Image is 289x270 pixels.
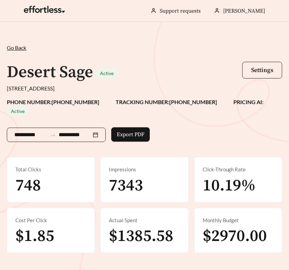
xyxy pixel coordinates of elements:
[203,226,267,246] span: $2970.00
[109,166,180,173] div: Impressions
[15,226,54,246] span: $1.85
[251,66,273,74] span: Settings
[242,62,282,79] button: Settings
[15,216,86,224] div: Cost Per Click
[50,132,56,138] span: swap-right
[160,8,201,14] a: Support requests
[111,127,150,142] button: Export PDF
[7,99,99,105] strong: PHONE NUMBER: [PHONE_NUMBER]
[15,175,41,196] span: 748
[109,226,173,246] span: $1385.58
[203,175,256,196] span: 10.19%
[15,166,86,173] div: Total Clicks
[203,216,274,224] div: Monthly Budget
[11,108,25,114] span: Active
[109,216,180,224] div: Actual Spent
[7,84,282,93] div: [STREET_ADDRESS]
[100,70,114,76] span: Active
[7,99,263,114] strong: PRICING AI:
[109,175,143,196] span: 7343
[116,99,217,105] strong: TRACKING NUMBER: [PHONE_NUMBER]
[7,62,93,83] h1: Desert Sage
[223,8,265,14] span: [PERSON_NAME]
[203,166,274,173] div: Click-Through Rate
[117,130,144,139] span: Export PDF
[50,132,56,138] span: to
[7,44,26,51] span: Go Back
